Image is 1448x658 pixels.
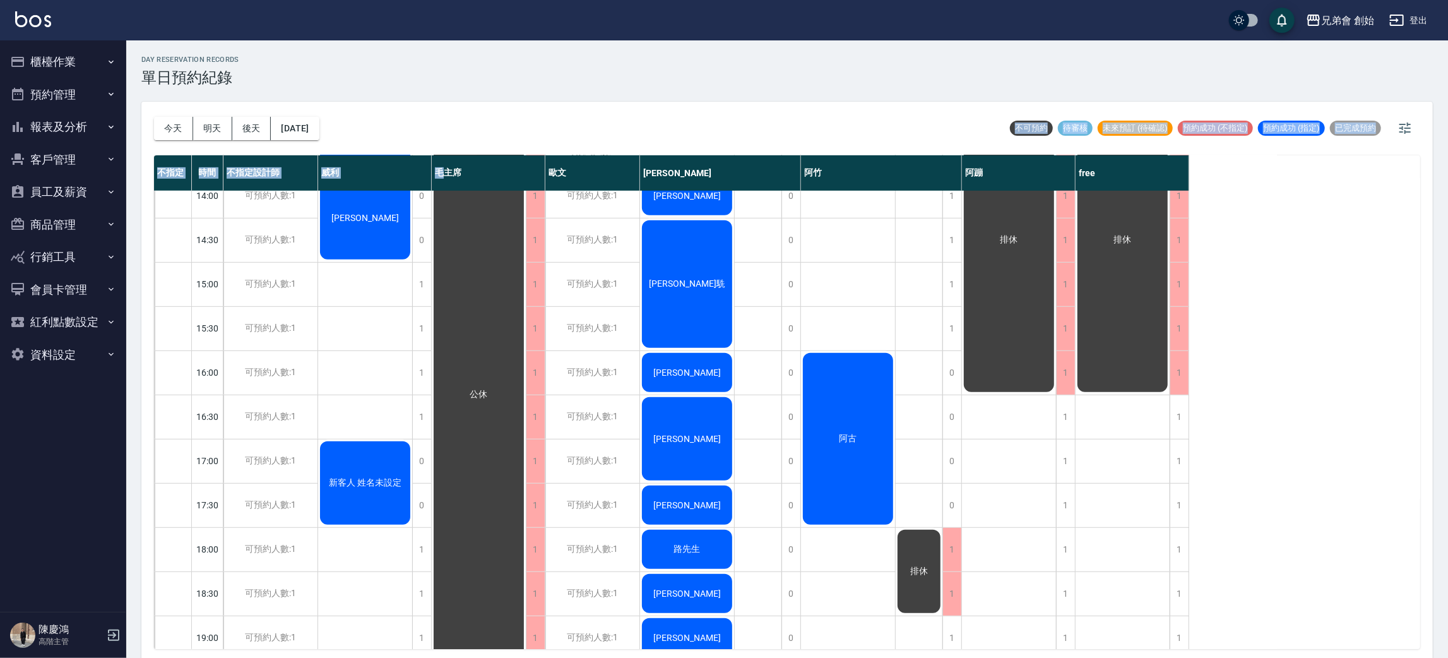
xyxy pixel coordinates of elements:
button: 櫃檯作業 [5,45,121,78]
button: [DATE] [271,117,319,140]
div: 阿竹 [801,155,962,191]
div: 1 [942,528,961,571]
p: 高階主管 [39,636,103,647]
button: 登出 [1384,9,1433,32]
div: 可預約人數:1 [223,307,317,350]
div: 0 [781,572,800,616]
div: 1 [1170,263,1189,306]
div: 可預約人數:1 [545,528,639,571]
button: 會員卡管理 [5,273,121,306]
span: [PERSON_NAME] [651,633,723,643]
span: [PERSON_NAME] [651,589,723,599]
button: 預約管理 [5,78,121,111]
div: 0 [942,351,961,395]
span: 已完成預約 [1330,123,1381,134]
img: Logo [15,11,51,27]
h2: day Reservation records [141,56,239,64]
div: 可預約人數:1 [545,484,639,527]
div: 阿蹦 [962,155,1076,191]
div: 可預約人數:1 [223,395,317,439]
div: 15:00 [192,262,223,306]
div: 14:00 [192,174,223,218]
button: 明天 [193,117,232,140]
div: 1 [412,307,431,350]
div: 0 [942,440,961,483]
div: 可預約人數:1 [223,218,317,262]
span: [PERSON_NAME] [651,191,723,201]
div: 可預約人數:1 [223,263,317,306]
button: 員工及薪資 [5,176,121,208]
div: 1 [526,174,545,218]
span: 待審核 [1058,123,1093,134]
div: 威利 [318,155,432,191]
div: 1 [526,395,545,439]
div: 1 [1056,572,1075,616]
div: 0 [781,484,800,527]
div: 可預約人數:1 [545,572,639,616]
div: 0 [942,395,961,439]
div: 0 [781,440,800,483]
span: 排休 [1112,234,1134,246]
div: 0 [781,528,800,571]
div: 0 [781,307,800,350]
button: 報表及分析 [5,111,121,143]
div: 1 [942,174,961,218]
div: 1 [526,440,545,483]
div: 1 [1170,440,1189,483]
div: 18:30 [192,571,223,616]
div: 可預約人數:1 [545,440,639,483]
button: 資料設定 [5,338,121,371]
div: 1 [1056,263,1075,306]
div: 1 [942,572,961,616]
span: 路先生 [672,544,703,555]
div: 16:00 [192,350,223,395]
div: 歐文 [545,155,640,191]
div: 可預約人數:1 [545,174,639,218]
div: 1 [1056,218,1075,262]
div: 0 [781,174,800,218]
span: 阿古 [837,433,860,445]
div: 1 [526,218,545,262]
div: 0 [412,174,431,218]
div: 0 [412,440,431,483]
div: 可預約人數:1 [545,218,639,262]
div: 不指定 [154,155,192,191]
div: free [1076,155,1189,191]
span: [PERSON_NAME] [329,213,401,223]
div: 18:00 [192,527,223,571]
span: 預約成功 (指定) [1258,123,1325,134]
span: 公休 [468,389,490,400]
span: [PERSON_NAME]駪 [646,278,728,290]
div: 0 [412,484,431,527]
div: 可預約人數:1 [223,528,317,571]
div: 可預約人數:1 [223,572,317,616]
div: 1 [412,528,431,571]
h5: 陳慶鴻 [39,623,103,636]
span: 排休 [908,566,930,577]
span: 不可預約 [1010,123,1053,134]
div: 時間 [192,155,223,191]
button: 客戶管理 [5,143,121,176]
div: 17:00 [192,439,223,483]
div: 1 [1056,395,1075,439]
div: 17:30 [192,483,223,527]
div: 1 [412,351,431,395]
h3: 單日預約紀錄 [141,69,239,87]
button: 行銷工具 [5,241,121,273]
div: 1 [1170,351,1189,395]
div: 1 [1056,174,1075,218]
div: 可預約人數:1 [545,263,639,306]
div: 1 [526,351,545,395]
div: 1 [526,307,545,350]
button: 今天 [154,117,193,140]
div: 1 [526,528,545,571]
div: 可預約人數:1 [545,351,639,395]
div: 1 [526,484,545,527]
div: 可預約人數:1 [223,174,317,218]
span: 預約成功 (不指定) [1178,123,1253,134]
div: 1 [942,263,961,306]
div: 1 [942,218,961,262]
div: 0 [781,218,800,262]
div: 兄弟會 創始 [1321,13,1374,28]
div: 1 [412,395,431,439]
